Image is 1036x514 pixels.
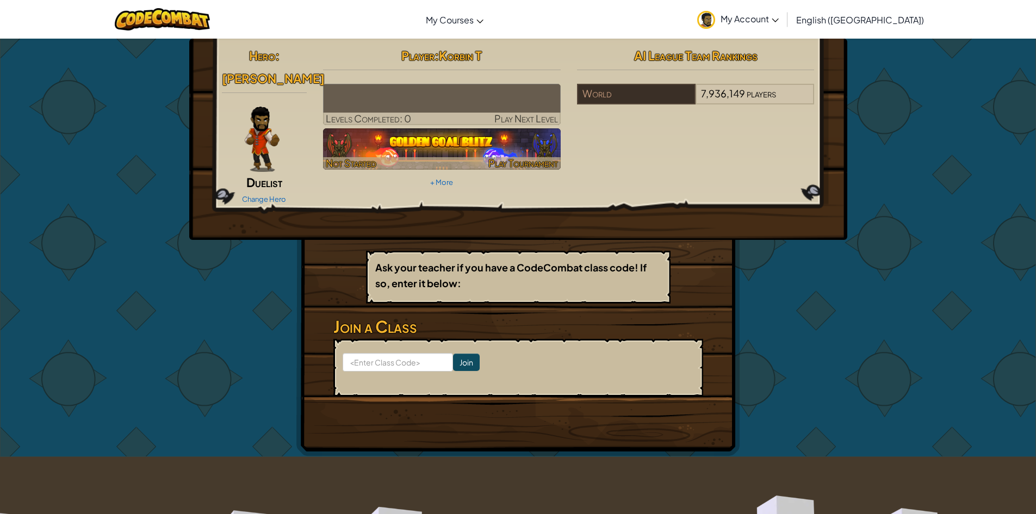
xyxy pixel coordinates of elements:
[692,2,784,36] a: My Account
[453,354,480,371] input: Join
[323,128,561,170] a: Not StartedPlay Tournament
[401,48,435,63] span: Player
[430,178,453,187] a: + More
[577,94,815,107] a: World7,936,149players
[796,14,924,26] span: English ([GEOGRAPHIC_DATA])
[323,128,561,170] img: Golden Goal
[488,157,558,169] span: Play Tournament
[333,314,703,339] h3: Join a Class
[326,112,411,125] span: Levels Completed: 0
[343,353,453,371] input: <Enter Class Code>
[697,11,715,29] img: avatar
[275,48,280,63] span: :
[701,87,745,100] span: 7,936,149
[326,157,376,169] span: Not Started
[577,84,696,104] div: World
[222,71,325,86] span: [PERSON_NAME]
[249,48,275,63] span: Hero
[115,8,210,30] img: CodeCombat logo
[242,195,286,203] a: Change Hero
[375,261,647,289] b: Ask your teacher if you have a CodeCombat class code! If so, enter it below:
[323,84,561,125] a: Play Next Level
[246,175,282,190] span: Duelist
[435,48,439,63] span: :
[721,13,779,24] span: My Account
[791,5,929,34] a: English ([GEOGRAPHIC_DATA])
[245,107,280,172] img: duelist-pose.png
[747,87,776,100] span: players
[634,48,758,63] span: AI League Team Rankings
[439,48,482,63] span: Korbin T
[420,5,489,34] a: My Courses
[426,14,474,26] span: My Courses
[494,112,558,125] span: Play Next Level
